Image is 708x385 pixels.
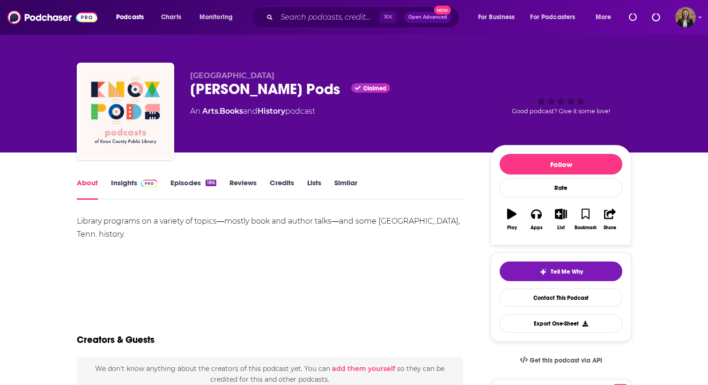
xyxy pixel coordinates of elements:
[573,203,597,236] button: Bookmark
[500,314,622,333] button: Export One-Sheet
[512,108,610,115] span: Good podcast? Give it some love!
[170,178,216,200] a: Episodes186
[530,356,602,364] span: Get this podcast via API
[530,11,575,24] span: For Podcasters
[524,10,589,25] button: open menu
[332,365,395,372] button: add them yourself
[539,268,547,276] img: tell me why sparkle
[95,364,444,383] span: We don't know anything about the creators of this podcast yet . You can so they can be credited f...
[404,12,451,23] button: Open AdvancedNew
[202,107,218,116] a: Arts
[557,225,565,231] div: List
[229,178,257,200] a: Reviews
[110,10,156,25] button: open menu
[491,71,631,129] div: Good podcast? Give it some love!
[575,225,597,231] div: Bookmark
[524,203,548,236] button: Apps
[507,225,517,231] div: Play
[589,10,623,25] button: open menu
[531,225,543,231] div: Apps
[334,178,357,200] a: Similar
[260,7,468,28] div: Search podcasts, credits, & more...
[307,178,321,200] a: Lists
[500,289,622,307] a: Contact This Podcast
[408,15,447,20] span: Open Advanced
[604,225,616,231] div: Share
[77,334,155,346] h2: Creators & Guests
[77,178,98,200] a: About
[155,10,187,25] a: Charts
[500,178,622,197] div: Rate
[379,11,397,23] span: ⌘ K
[472,10,527,25] button: open menu
[277,10,379,25] input: Search podcasts, credits, & more...
[190,106,315,117] div: An podcast
[199,11,233,24] span: Monitoring
[258,107,285,116] a: History
[596,11,612,24] span: More
[434,6,451,15] span: New
[675,7,696,28] img: User Profile
[7,8,97,26] img: Podchaser - Follow, Share and Rate Podcasts
[500,262,622,281] button: tell me why sparkleTell Me Why
[116,11,144,24] span: Podcasts
[161,11,181,24] span: Charts
[512,349,610,372] a: Get this podcast via API
[243,107,258,116] span: and
[500,154,622,174] button: Follow
[551,268,583,276] span: Tell Me Why
[675,7,696,28] span: Logged in as k_burns
[270,178,294,200] a: Credits
[79,65,172,158] img: Knox Pods
[598,203,622,236] button: Share
[675,7,696,28] button: Show profile menu
[190,71,274,80] span: [GEOGRAPHIC_DATA]
[220,107,243,116] a: Books
[141,180,157,187] img: Podchaser Pro
[218,107,220,116] span: ,
[193,10,245,25] button: open menu
[500,203,524,236] button: Play
[111,178,157,200] a: InsightsPodchaser Pro
[478,11,515,24] span: For Business
[206,180,216,186] div: 186
[363,86,386,91] span: Claimed
[549,203,573,236] button: List
[77,215,463,241] div: Library programs on a variety of topics―mostly book and author talks―and some [GEOGRAPHIC_DATA], ...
